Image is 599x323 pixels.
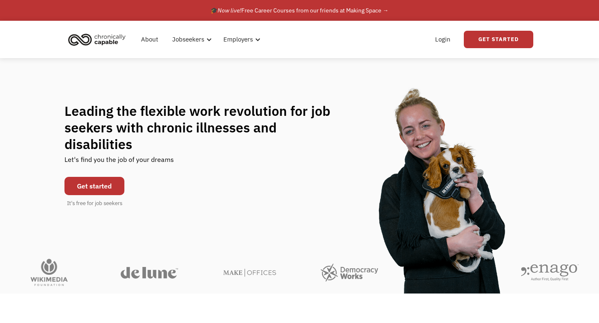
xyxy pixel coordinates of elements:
[218,7,241,14] em: Now live!
[464,31,533,48] a: Get Started
[66,30,128,49] img: Chronically Capable logo
[210,5,389,15] div: 🎓 Free Career Courses from our friends at Making Space →
[430,26,455,53] a: Login
[64,177,124,195] a: Get started
[66,30,132,49] a: home
[64,152,174,173] div: Let's find you the job of your dreams
[167,26,214,53] div: Jobseekers
[223,34,253,44] div: Employers
[172,34,204,44] div: Jobseekers
[64,103,347,152] h1: Leading the flexible work revolution for job seekers with chronic illnesses and disabilities
[218,26,263,53] div: Employers
[136,26,163,53] a: About
[67,199,122,208] div: It's free for job seekers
